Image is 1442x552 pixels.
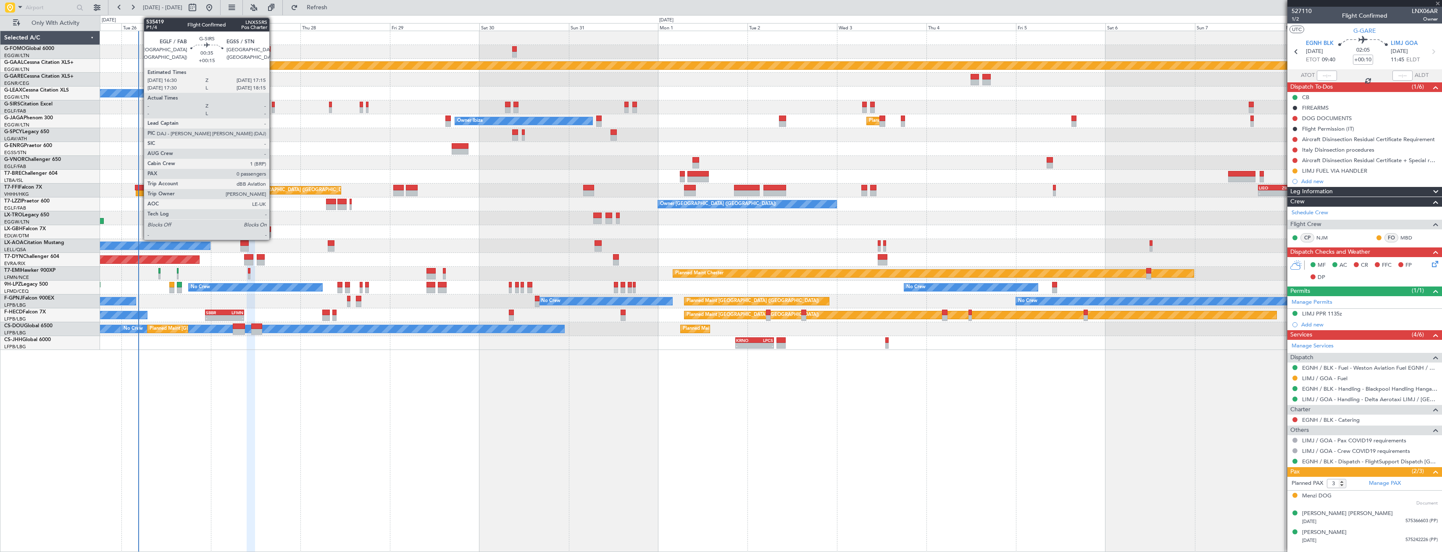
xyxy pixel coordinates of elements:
div: [DATE] [659,17,674,24]
span: (1/6) [1412,82,1424,91]
span: 1/2 [1292,16,1312,23]
a: EGSS/STN [4,150,26,156]
span: T7-BRE [4,171,21,176]
a: G-LEAXCessna Citation XLS [4,88,69,93]
span: ELDT [1406,56,1420,64]
span: Leg Information [1290,187,1333,197]
span: G-LEAX [4,88,22,93]
span: G-SPCY [4,129,22,134]
a: EGLF/FAB [4,108,26,114]
a: Manage Permits [1292,298,1332,307]
a: LIMJ / GOA - Fuel [1302,375,1347,382]
span: AC [1339,261,1347,270]
div: Sun 31 [569,23,658,31]
div: - [1259,191,1276,196]
span: (4/6) [1412,330,1424,339]
div: Planned Maint Nice ([GEOGRAPHIC_DATA]) [153,226,247,238]
span: CR [1361,261,1368,270]
div: CB [1302,94,1309,101]
div: Thu 28 [300,23,390,31]
span: 575366603 (PP) [1405,518,1438,525]
div: Planned Maint Chester [675,267,724,280]
div: KRNO [736,338,755,343]
div: Planned Maint [GEOGRAPHIC_DATA] ([GEOGRAPHIC_DATA]) [869,115,1001,127]
span: Pax [1290,467,1300,477]
span: 02:05 [1356,46,1370,55]
span: ATOT [1301,71,1315,80]
div: Sun 7 [1195,23,1284,31]
span: [DATE] [1302,537,1316,544]
div: Aircraft Disinsection Residual Certificate Requirement [1302,136,1435,143]
div: Flight Confirmed [1342,11,1387,20]
span: Charter [1290,405,1310,415]
div: - [206,315,224,321]
div: - [224,315,243,321]
a: EGNR/CEG [4,80,29,87]
div: Italy Disinsection procedures [1302,146,1374,153]
div: LIMJ FUEL VIA HANDLER [1302,167,1367,174]
span: Only With Activity [22,20,89,26]
a: F-HECDFalcon 7X [4,310,46,315]
a: LGAV/ATH [4,136,27,142]
span: Dispatch [1290,353,1313,363]
div: LFMN [224,310,243,315]
div: Owner Ibiza [457,115,483,127]
div: Mon 1 [658,23,747,31]
span: F-GPNJ [4,296,22,301]
span: Refresh [300,5,335,11]
div: Fri 29 [390,23,479,31]
a: EGNH / BLK - Handling - Blackpool Handling Hangar 3 EGNH / BLK [1302,385,1438,392]
a: LFPB/LBG [4,316,26,322]
div: Sat 6 [1105,23,1195,31]
span: CS-DOU [4,323,24,329]
a: G-GARECessna Citation XLS+ [4,74,74,79]
span: 575242226 (PP) [1405,536,1438,544]
a: LFMN/NCE [4,274,29,281]
a: LIMJ / GOA - Crew COVID19 requirements [1302,447,1410,455]
a: Schedule Crew [1292,209,1328,217]
div: Add new [1301,321,1438,328]
div: No Crew [191,281,210,294]
span: Permits [1290,287,1310,296]
a: MBD [1400,234,1419,242]
label: Planned PAX [1292,479,1323,488]
span: G-FOMO [4,46,26,51]
a: G-ENRGPraetor 600 [4,143,52,148]
span: LNX06AR [1412,7,1438,16]
span: G-GAAL [4,60,24,65]
span: [DATE] [1391,47,1408,56]
span: FFC [1382,261,1392,270]
div: Add new [1301,178,1438,185]
a: G-FOMOGlobal 6000 [4,46,54,51]
div: Fri 5 [1016,23,1105,31]
a: T7-DYNChallenger 604 [4,254,59,259]
span: LX-GBH [4,226,23,231]
div: LPCS [755,338,773,343]
a: EGGW/LTN [4,219,29,225]
a: T7-EMIHawker 900XP [4,268,55,273]
div: LIMJ PPR 1135z [1302,310,1342,317]
span: 527110 [1292,7,1312,16]
span: 09:40 [1322,56,1335,64]
a: EGGW/LTN [4,66,29,73]
div: Planned Maint [GEOGRAPHIC_DATA] ([GEOGRAPHIC_DATA]) [683,323,815,335]
a: EGLF/FAB [4,163,26,170]
span: (1/1) [1412,286,1424,295]
a: T7-LZZIPraetor 600 [4,199,50,204]
div: FO [1384,233,1398,242]
span: Others [1290,426,1309,435]
div: LIEO [1259,185,1276,190]
div: ZBAA [1276,185,1293,190]
div: Planned Maint [GEOGRAPHIC_DATA] ([GEOGRAPHIC_DATA]) [150,323,282,335]
span: Document [1416,500,1438,507]
span: FP [1405,261,1412,270]
a: G-JAGAPhenom 300 [4,116,53,121]
a: LFPB/LBG [4,302,26,308]
div: No Crew [124,323,143,335]
div: DOG DOCUMENTS [1302,115,1352,122]
span: G-GARE [4,74,24,79]
a: VHHH/HKG [4,191,29,197]
span: [DATE] - [DATE] [143,4,182,11]
span: Owner [1412,16,1438,23]
span: G-ENRG [4,143,24,148]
